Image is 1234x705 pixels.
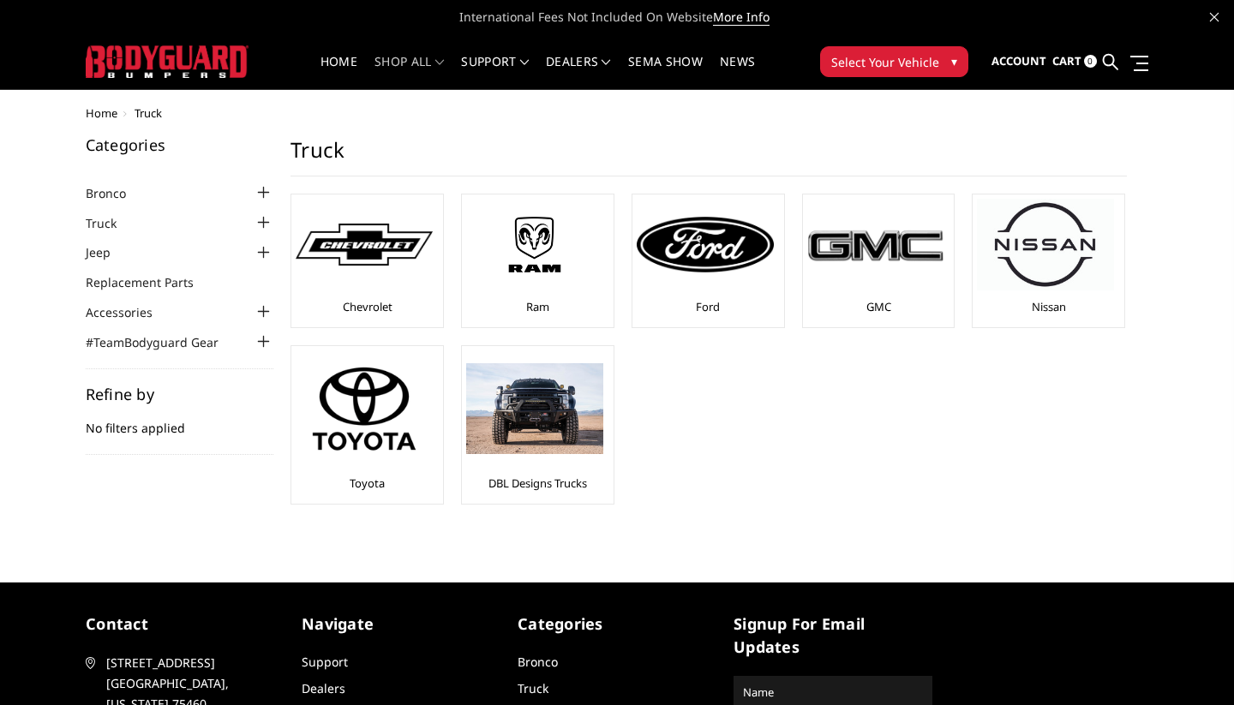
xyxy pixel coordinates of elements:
[350,475,385,491] a: Toyota
[1052,39,1097,85] a: Cart 0
[720,56,755,89] a: News
[734,612,932,659] h5: signup for email updates
[518,654,558,670] a: Bronco
[546,56,611,89] a: Dealers
[86,137,274,152] h5: Categories
[86,214,138,232] a: Truck
[713,9,770,26] a: More Info
[86,386,274,455] div: No filters applied
[302,612,500,636] h5: Navigate
[951,52,957,70] span: ▾
[86,45,249,77] img: BODYGUARD BUMPERS
[461,56,529,89] a: Support
[86,184,147,202] a: Bronco
[1052,53,1081,69] span: Cart
[135,105,162,121] span: Truck
[86,612,285,636] h5: contact
[320,56,357,89] a: Home
[518,612,716,636] h5: Categories
[991,39,1046,85] a: Account
[86,243,132,261] a: Jeep
[820,46,968,77] button: Select Your Vehicle
[1084,55,1097,68] span: 0
[991,53,1046,69] span: Account
[518,680,548,696] a: Truck
[86,273,215,291] a: Replacement Parts
[1032,299,1066,314] a: Nissan
[488,475,587,491] a: DBL Designs Trucks
[343,299,392,314] a: Chevrolet
[86,303,174,321] a: Accessories
[696,299,720,314] a: Ford
[526,299,549,314] a: Ram
[866,299,891,314] a: GMC
[302,654,348,670] a: Support
[374,56,444,89] a: shop all
[302,680,345,696] a: Dealers
[86,105,117,121] a: Home
[86,386,274,402] h5: Refine by
[86,333,240,351] a: #TeamBodyguard Gear
[628,56,703,89] a: SEMA Show
[831,53,939,71] span: Select Your Vehicle
[291,137,1127,176] h1: Truck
